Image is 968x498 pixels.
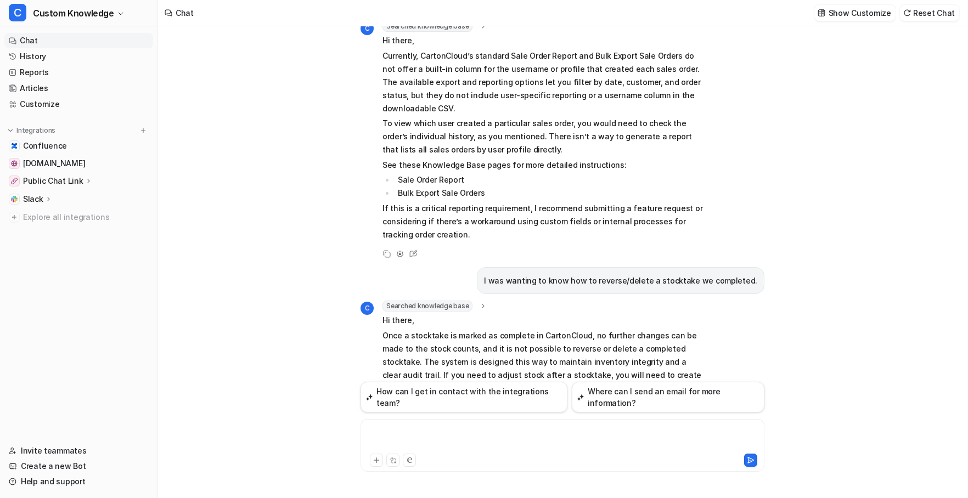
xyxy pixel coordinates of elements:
span: C [361,302,374,315]
img: help.cartoncloud.com [11,160,18,167]
a: Explore all integrations [4,210,153,225]
img: Public Chat Link [11,178,18,184]
a: History [4,49,153,64]
img: expand menu [7,127,14,134]
span: [DOMAIN_NAME] [23,158,85,169]
p: Slack [23,194,43,205]
a: help.cartoncloud.com[DOMAIN_NAME] [4,156,153,171]
span: Searched knowledge base [382,301,472,312]
button: Integrations [4,125,59,136]
a: ConfluenceConfluence [4,138,153,154]
p: If this is a critical reporting requirement, I recommend submitting a feature request or consider... [382,202,704,241]
p: Hi there, [382,314,704,327]
a: Reports [4,65,153,80]
a: Invite teammates [4,443,153,459]
span: Searched knowledge base [382,21,472,32]
button: Show Customize [814,5,896,21]
button: Where can I send an email for more information? [572,382,764,412]
a: Articles [4,81,153,96]
img: Confluence [11,143,18,149]
span: Explore all integrations [23,208,149,226]
img: Slack [11,196,18,202]
p: Hi there, [382,34,704,47]
p: Once a stocktake is marked as complete in CartonCloud, no further changes can be made to the stoc... [382,329,704,395]
span: C [9,4,26,21]
p: Integrations [16,126,55,135]
p: I was wanting to know how to reverse/delete a stocktake we completed. [484,274,757,287]
a: Chat [4,33,153,48]
a: Help and support [4,474,153,489]
p: Show Customize [829,7,891,19]
img: menu_add.svg [139,127,147,134]
button: How can I get in contact with the integrations team? [361,382,567,412]
li: Sale Order Report [395,173,704,186]
p: Public Chat Link [23,176,83,186]
p: See these Knowledge Base pages for more detailed instructions: [382,159,704,172]
div: Chat [176,7,194,19]
p: To view which user created a particular sales order, you would need to check the order’s individu... [382,117,704,156]
li: Bulk Export Sale Orders [395,186,704,200]
p: Currently, CartonCloud’s standard Sale Order Report and Bulk Export Sale Orders do not offer a bu... [382,49,704,115]
button: Reset Chat [900,5,959,21]
span: Custom Knowledge [33,5,114,21]
img: reset [903,9,911,17]
img: explore all integrations [9,212,20,223]
a: Create a new Bot [4,459,153,474]
span: C [361,22,374,35]
span: Confluence [23,140,67,151]
a: Customize [4,97,153,112]
img: customize [818,9,825,17]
